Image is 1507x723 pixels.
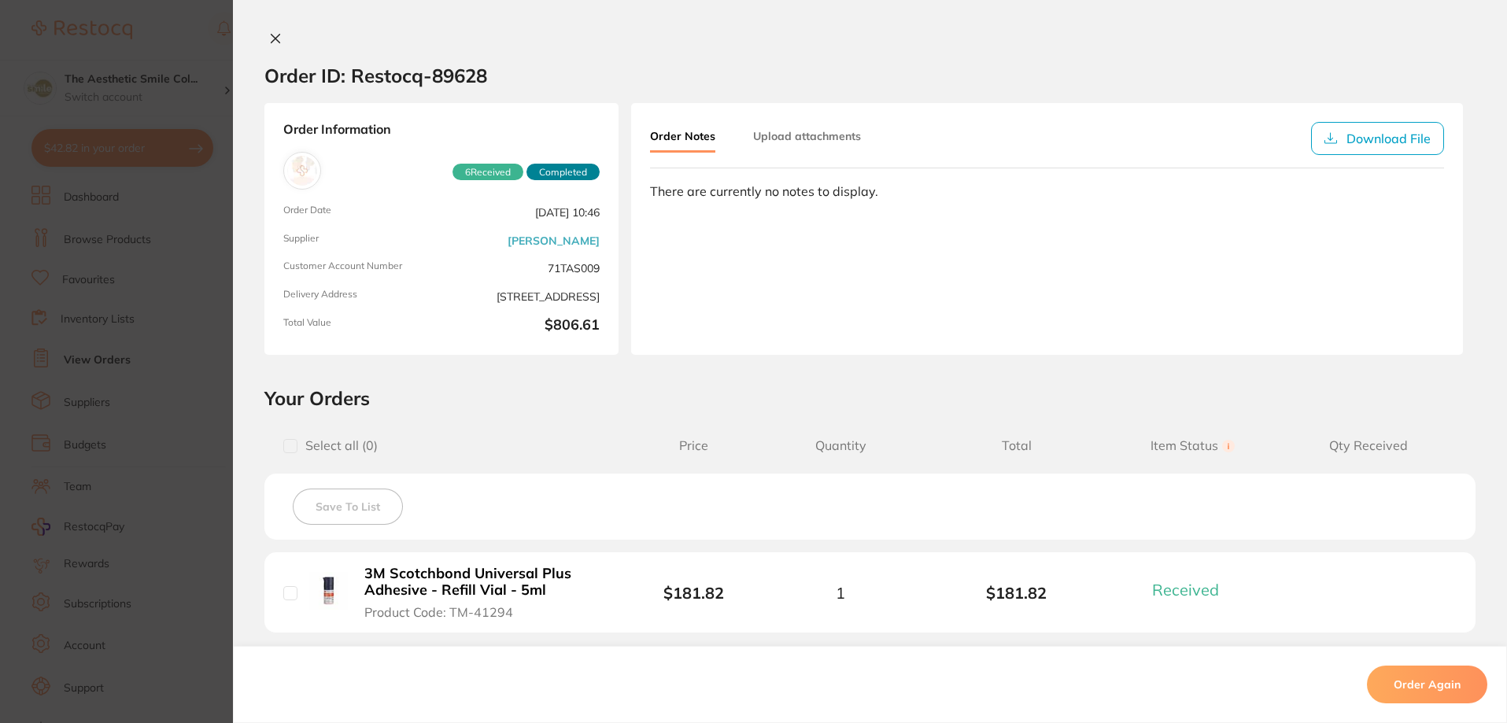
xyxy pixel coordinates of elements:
[35,47,61,72] img: Profile image for Restocq
[448,260,600,276] span: 71TAS009
[526,164,600,181] span: Completed
[297,438,378,453] span: Select all ( 0 )
[264,64,487,87] h2: Order ID: Restocq- 89628
[364,605,513,619] span: Product Code: TM-41294
[68,61,271,75] p: Message from Restocq, sent 4w ago
[283,317,435,336] span: Total Value
[309,572,348,610] img: 3M Scotchbond Universal Plus Adhesive - Refill Vial - 5ml
[448,289,600,304] span: [STREET_ADDRESS]
[1105,438,1281,453] span: Item Status
[283,122,600,139] strong: Order Information
[752,438,929,453] span: Quantity
[836,584,845,602] span: 1
[753,122,861,150] button: Upload attachments
[283,233,435,249] span: Supplier
[929,438,1105,453] span: Total
[635,438,752,453] span: Price
[1152,580,1219,599] span: Received
[650,122,715,153] button: Order Notes
[287,156,317,186] img: Henry Schein Halas
[508,234,600,247] a: [PERSON_NAME]
[24,33,291,85] div: message notification from Restocq, 4w ago. It has been 14 days since you have started your Restoc...
[283,205,435,220] span: Order Date
[293,489,403,525] button: Save To List
[1367,666,1487,703] button: Order Again
[264,386,1476,410] h2: Your Orders
[650,184,1444,198] div: There are currently no notes to display.
[360,565,612,620] button: 3M Scotchbond Universal Plus Adhesive - Refill Vial - 5ml Product Code: TM-41294
[283,260,435,276] span: Customer Account Number
[448,317,600,336] b: $806.61
[663,583,724,603] b: $181.82
[1147,580,1238,599] button: Received
[452,164,523,181] span: Received
[448,205,600,220] span: [DATE] 10:46
[68,45,271,61] p: It has been 14 days since you have started your Restocq journey. We wanted to do a check in and s...
[1280,438,1457,453] span: Qty Received
[929,584,1105,602] b: $181.82
[364,566,608,598] b: 3M Scotchbond Universal Plus Adhesive - Refill Vial - 5ml
[1311,122,1444,155] button: Download File
[283,289,435,304] span: Delivery Address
